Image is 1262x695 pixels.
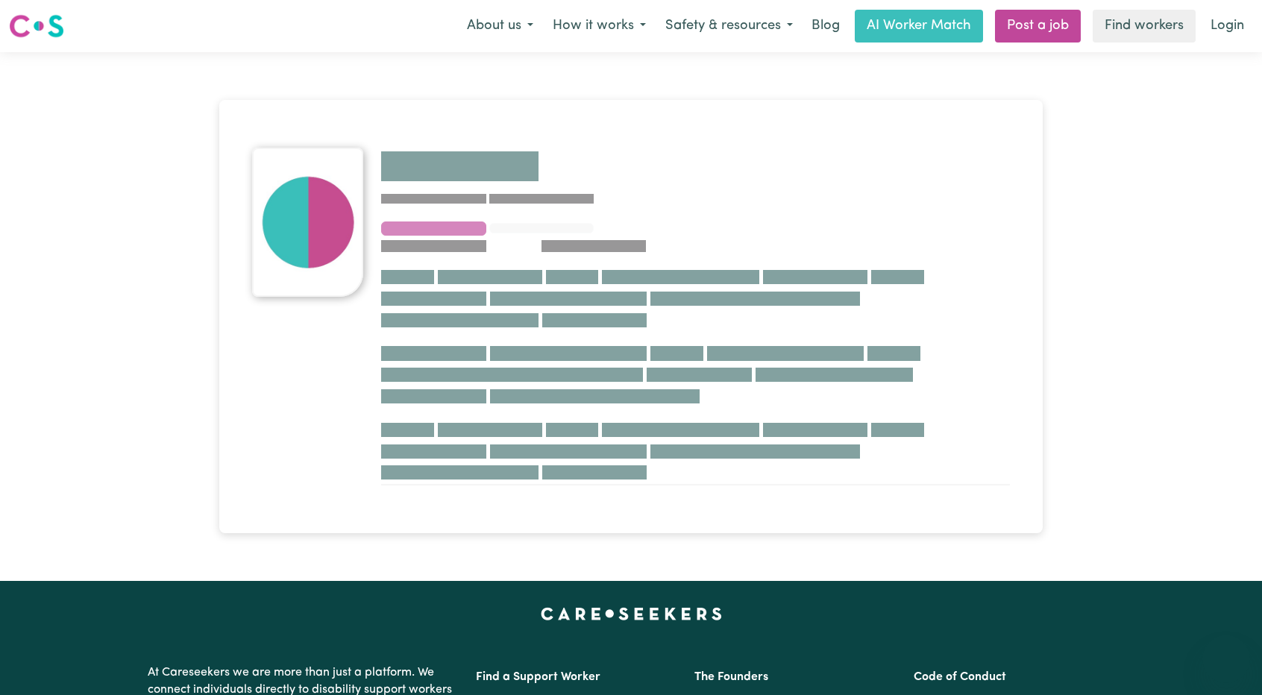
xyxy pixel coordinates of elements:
a: Blog [803,10,849,43]
iframe: Button to launch messaging window [1202,635,1250,683]
img: Careseekers logo [9,13,64,40]
a: Find workers [1093,10,1196,43]
a: AI Worker Match [855,10,983,43]
a: Careseekers logo [9,9,64,43]
a: The Founders [694,671,768,683]
button: How it works [543,10,656,42]
a: Careseekers home page [541,608,722,620]
a: Post a job [995,10,1081,43]
button: About us [457,10,543,42]
button: Safety & resources [656,10,803,42]
a: Code of Conduct [914,671,1006,683]
a: Login [1202,10,1253,43]
a: Find a Support Worker [476,671,600,683]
